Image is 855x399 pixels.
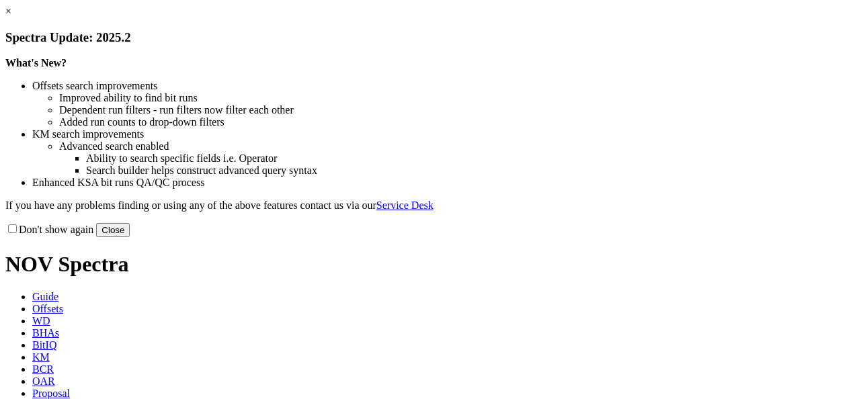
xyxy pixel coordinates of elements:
li: Dependent run filters - run filters now filter each other [59,104,850,116]
li: Ability to search specific fields i.e. Operator [86,152,850,165]
span: BCR [32,363,54,375]
li: Improved ability to find bit runs [59,92,850,104]
span: BHAs [32,327,59,339]
li: KM search improvements [32,128,850,140]
a: Service Desk [376,199,434,211]
label: Don't show again [5,224,93,235]
li: Advanced search enabled [59,140,850,152]
span: Proposal [32,388,70,399]
a: × [5,5,11,17]
span: Offsets [32,303,63,314]
span: OAR [32,375,55,387]
li: Enhanced KSA bit runs QA/QC process [32,177,850,189]
strong: What's New? [5,57,67,69]
span: KM [32,351,50,363]
button: Close [96,223,130,237]
li: Offsets search improvements [32,80,850,92]
input: Don't show again [8,224,17,233]
span: WD [32,315,50,326]
h3: Spectra Update: 2025.2 [5,30,850,45]
li: Search builder helps construct advanced query syntax [86,165,850,177]
h1: NOV Spectra [5,252,850,277]
p: If you have any problems finding or using any of the above features contact us via our [5,199,850,212]
span: Guide [32,291,58,302]
li: Added run counts to drop-down filters [59,116,850,128]
span: BitIQ [32,339,56,351]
